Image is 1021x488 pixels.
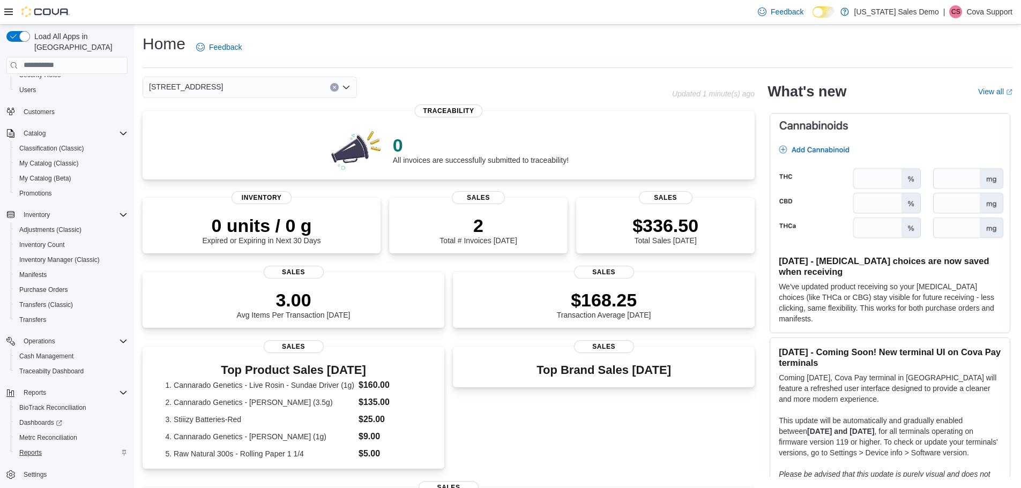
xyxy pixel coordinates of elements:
button: Customers [2,104,132,119]
span: Transfers (Classic) [19,301,73,309]
span: Cash Management [19,352,73,361]
strong: [DATE] and [DATE] [807,427,874,436]
button: Promotions [11,186,132,201]
div: Total # Invoices [DATE] [439,215,517,245]
span: Catalog [24,129,46,138]
span: Traceabilty Dashboard [19,367,84,376]
button: Traceabilty Dashboard [11,364,132,379]
button: Inventory Manager (Classic) [11,252,132,267]
span: Cash Management [15,350,128,363]
a: Users [15,84,40,96]
p: We've updated product receiving so your [MEDICAL_DATA] choices (like THCa or CBG) stay visible fo... [779,281,1001,324]
button: Catalog [19,127,50,140]
span: Inventory [19,208,128,221]
p: 0 units / 0 g [203,215,321,236]
span: Customers [24,108,55,116]
div: Avg Items Per Transaction [DATE] [237,289,351,319]
p: This update will be automatically and gradually enabled between , for all terminals operating on ... [779,415,1001,458]
button: Catalog [2,126,132,141]
span: Sales [264,266,324,279]
span: Operations [24,337,55,346]
dt: 3. Stiiizy Batteries-Red [166,414,355,425]
span: Transfers (Classic) [15,298,128,311]
h3: Top Brand Sales [DATE] [536,364,671,377]
button: Reports [2,385,132,400]
span: Inventory [232,191,292,204]
p: Cova Support [966,5,1012,18]
dt: 2. Cannarado Genetics - [PERSON_NAME] (3.5g) [166,397,355,408]
div: Total Sales [DATE] [632,215,698,245]
span: Feedback [209,42,242,52]
p: 3.00 [237,289,351,311]
span: My Catalog (Classic) [15,157,128,170]
span: Inventory Count [15,238,128,251]
button: Purchase Orders [11,282,132,297]
a: Promotions [15,187,56,200]
span: [STREET_ADDRESS] [149,80,223,93]
span: Reports [15,446,128,459]
button: Users [11,82,132,97]
button: Cash Management [11,349,132,364]
span: Feedback [771,6,803,17]
img: Cova [21,6,70,17]
span: Sales [639,191,692,204]
span: Traceabilty Dashboard [15,365,128,378]
a: Customers [19,106,59,118]
a: Cash Management [15,350,78,363]
input: Dark Mode [813,6,835,18]
p: 2 [439,215,517,236]
a: Inventory Manager (Classic) [15,253,104,266]
button: My Catalog (Classic) [11,156,132,171]
button: Reports [11,445,132,460]
svg: External link [1006,89,1012,95]
h3: Top Product Sales [DATE] [166,364,422,377]
p: | [943,5,945,18]
dt: 1. Cannarado Genetics - Live Rosin - Sundae Driver (1g) [166,380,355,391]
span: Reports [19,386,128,399]
span: Adjustments (Classic) [15,223,128,236]
span: Dashboards [19,418,62,427]
span: Sales [574,266,634,279]
span: Purchase Orders [15,283,128,296]
button: Settings [2,467,132,482]
h2: What's new [767,83,846,100]
button: Adjustments (Classic) [11,222,132,237]
button: Metrc Reconciliation [11,430,132,445]
a: Reports [15,446,46,459]
a: Feedback [192,36,246,58]
dd: $160.00 [359,379,422,392]
div: All invoices are successfully submitted to traceability! [393,134,569,164]
span: BioTrack Reconciliation [15,401,128,414]
span: Adjustments (Classic) [19,226,81,234]
button: Inventory [2,207,132,222]
a: Manifests [15,268,51,281]
span: Transfers [15,313,128,326]
span: BioTrack Reconciliation [19,403,86,412]
span: Operations [19,335,128,348]
a: Transfers [15,313,50,326]
a: Dashboards [11,415,132,430]
span: Traceability [415,104,483,117]
a: Classification (Classic) [15,142,88,155]
span: Inventory Manager (Classic) [15,253,128,266]
span: Users [19,86,36,94]
button: Transfers [11,312,132,327]
p: 0 [393,134,569,156]
button: Open list of options [342,83,351,92]
a: Inventory Count [15,238,69,251]
a: My Catalog (Classic) [15,157,83,170]
dd: $9.00 [359,430,422,443]
span: Manifests [15,268,128,281]
h1: Home [143,33,185,55]
span: Reports [19,448,42,457]
button: Transfers (Classic) [11,297,132,312]
div: Transaction Average [DATE] [557,289,651,319]
h3: [DATE] - Coming Soon! New terminal UI on Cova Pay terminals [779,347,1001,368]
a: BioTrack Reconciliation [15,401,91,414]
span: Promotions [19,189,52,198]
button: Manifests [11,267,132,282]
a: Dashboards [15,416,66,429]
span: Inventory Manager (Classic) [19,256,100,264]
span: Promotions [15,187,128,200]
